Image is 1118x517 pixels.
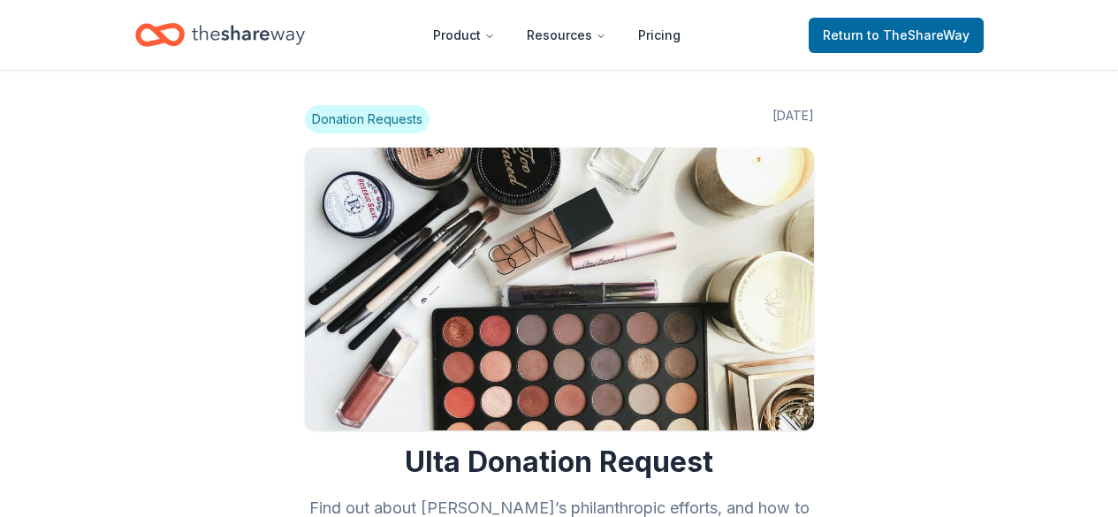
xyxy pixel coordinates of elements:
[305,105,430,133] span: Donation Requests
[419,18,509,53] button: Product
[305,445,814,480] h1: Ulta Donation Request
[135,14,305,56] a: Home
[809,18,984,53] a: Returnto TheShareWay
[772,105,814,133] span: [DATE]
[419,14,695,56] nav: Main
[867,27,970,42] span: to TheShareWay
[823,25,970,46] span: Return
[513,18,620,53] button: Resources
[624,18,695,53] a: Pricing
[305,148,814,430] img: Image for Ulta Donation Request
